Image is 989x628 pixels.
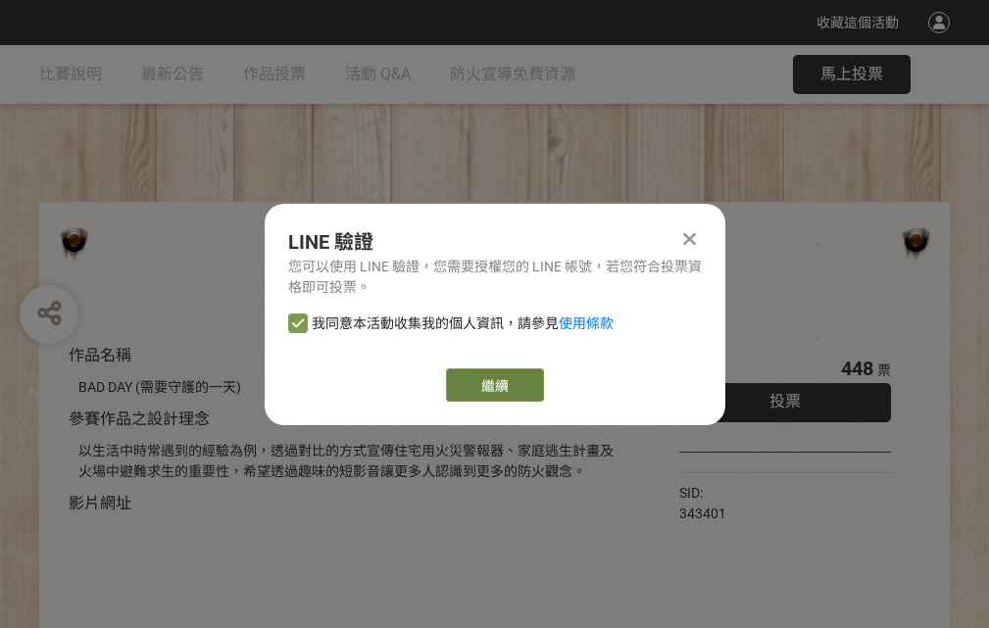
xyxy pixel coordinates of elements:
a: 作品投票 [243,45,306,104]
a: 繼續 [446,368,544,402]
span: 馬上投票 [820,65,883,83]
a: 比賽說明 [39,45,102,104]
span: 票 [877,362,891,378]
a: 活動 Q&A [345,45,411,104]
span: 參賽作品之設計理念 [69,410,210,428]
span: 作品名稱 [69,346,131,364]
button: 馬上投票 [793,55,911,94]
span: 我同意本活動收集我的個人資訊，請參見 [312,314,614,334]
span: 投票 [769,392,801,411]
a: 使用條款 [559,315,614,331]
iframe: Facebook Share [731,483,829,503]
span: 最新公告 [141,65,204,83]
span: 448 [841,357,873,380]
span: 影片網址 [69,494,131,512]
span: 收藏這個活動 [816,15,899,30]
div: 您可以使用 LINE 驗證，您需要授權您的 LINE 帳號，若您符合投票資格即可投票。 [288,257,702,298]
a: 最新公告 [141,45,204,104]
span: 比賽說明 [39,65,102,83]
div: LINE 驗證 [288,227,702,257]
div: BAD DAY (需要守護的一天) [78,377,620,398]
div: 以生活中時常遇到的經驗為例，透過對比的方式宣傳住宅用火災警報器、家庭逃生計畫及火場中避難求生的重要性，希望透過趣味的短影音讓更多人認識到更多的防火觀念。 [78,441,620,482]
span: 活動 Q&A [345,65,411,83]
span: SID: 343401 [679,485,726,521]
a: 防火宣導免費資源 [450,45,575,104]
span: 作品投票 [243,65,306,83]
span: 防火宣導免費資源 [450,65,575,83]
